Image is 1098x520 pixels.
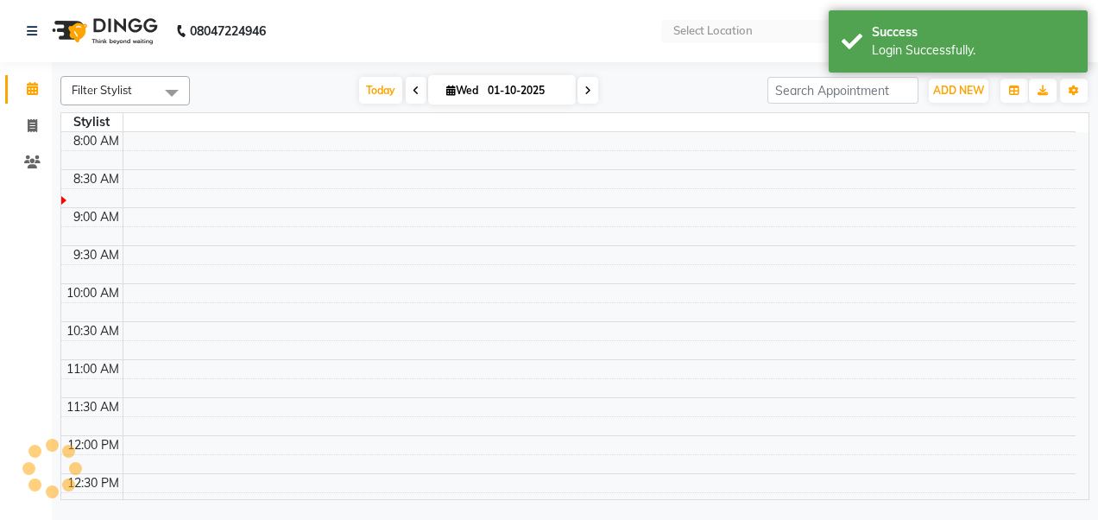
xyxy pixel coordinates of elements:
span: ADD NEW [933,84,984,97]
div: 12:00 PM [64,436,123,454]
div: Select Location [673,22,753,40]
span: Filter Stylist [72,83,132,97]
div: 8:00 AM [70,132,123,150]
span: Today [359,77,402,104]
div: 10:30 AM [63,322,123,340]
div: 10:00 AM [63,284,123,302]
div: 12:30 PM [64,474,123,492]
div: 11:00 AM [63,360,123,378]
input: Search Appointment [767,77,918,104]
div: 8:30 AM [70,170,123,188]
input: 2025-10-01 [483,78,569,104]
b: 08047224946 [190,7,266,55]
div: Login Successfully. [872,41,1075,60]
div: 9:30 AM [70,246,123,264]
div: 9:00 AM [70,208,123,226]
span: Wed [442,84,483,97]
div: Success [872,23,1075,41]
img: logo [44,7,162,55]
button: ADD NEW [929,79,988,103]
div: 11:30 AM [63,398,123,416]
div: Stylist [61,113,123,131]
